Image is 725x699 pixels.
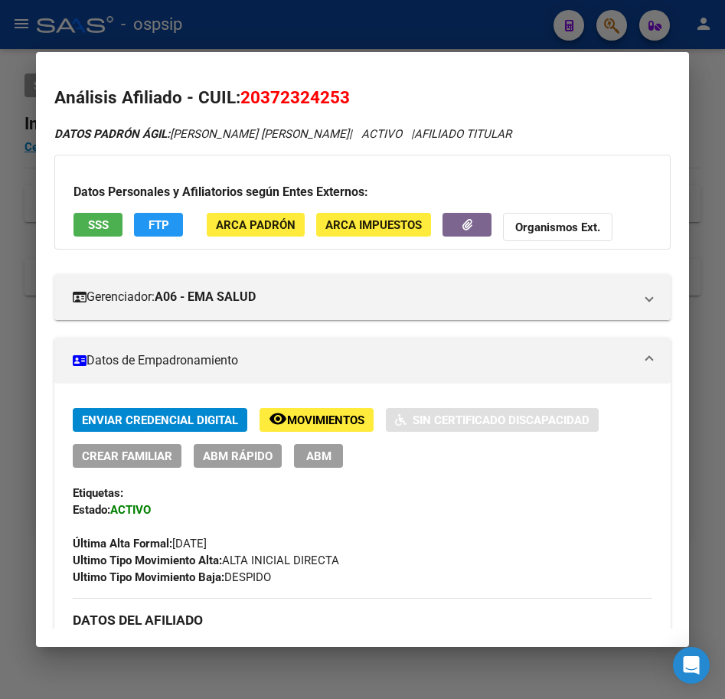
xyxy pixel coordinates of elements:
[325,218,422,232] span: ARCA Impuestos
[673,647,710,684] div: Open Intercom Messenger
[54,127,170,141] strong: DATOS PADRÓN ÁGIL:
[155,288,256,306] strong: A06 - EMA SALUD
[73,537,172,550] strong: Última Alta Formal:
[88,218,109,232] span: SSS
[73,554,222,567] strong: Ultimo Tipo Movimiento Alta:
[73,554,339,567] span: ALTA INICIAL DIRECTA
[54,127,349,141] span: [PERSON_NAME] [PERSON_NAME]
[73,351,633,370] mat-panel-title: Datos de Empadronamiento
[73,486,123,500] strong: Etiquetas:
[515,220,600,234] strong: Organismos Ext.
[287,413,364,427] span: Movimientos
[73,213,122,237] button: SSS
[294,444,343,468] button: ABM
[269,410,287,428] mat-icon: remove_red_eye
[194,444,282,468] button: ABM Rápido
[82,449,172,463] span: Crear Familiar
[134,213,183,237] button: FTP
[73,288,633,306] mat-panel-title: Gerenciador:
[216,218,296,232] span: ARCA Padrón
[54,127,511,141] i: | ACTIVO |
[73,183,651,201] h3: Datos Personales y Afiliatorios según Entes Externos:
[503,213,612,241] button: Organismos Ext.
[207,213,305,237] button: ARCA Padrón
[413,413,589,427] span: Sin Certificado Discapacidad
[260,408,374,432] button: Movimientos
[54,338,670,384] mat-expansion-panel-header: Datos de Empadronamiento
[54,274,670,320] mat-expansion-panel-header: Gerenciador:A06 - EMA SALUD
[149,218,169,232] span: FTP
[386,408,599,432] button: Sin Certificado Discapacidad
[306,449,331,463] span: ABM
[73,537,207,550] span: [DATE]
[82,413,238,427] span: Enviar Credencial Digital
[73,612,652,629] h3: DATOS DEL AFILIADO
[73,408,247,432] button: Enviar Credencial Digital
[73,503,110,517] strong: Estado:
[54,85,670,111] h2: Análisis Afiliado - CUIL:
[414,127,511,141] span: AFILIADO TITULAR
[240,87,350,107] span: 20372324253
[73,444,181,468] button: Crear Familiar
[73,570,271,584] span: DESPIDO
[73,570,224,584] strong: Ultimo Tipo Movimiento Baja:
[203,449,273,463] span: ABM Rápido
[110,503,151,517] strong: ACTIVO
[316,213,431,237] button: ARCA Impuestos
